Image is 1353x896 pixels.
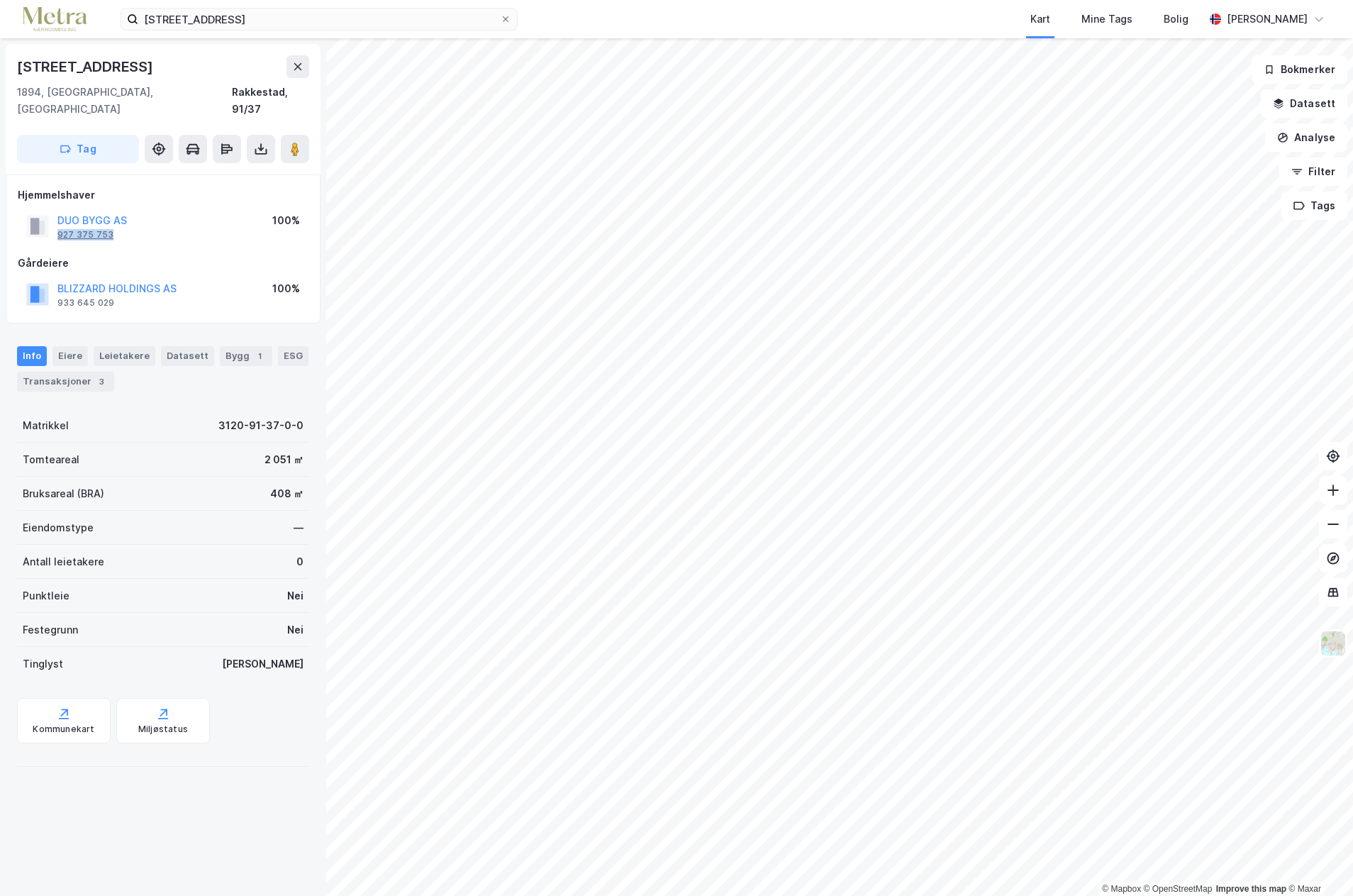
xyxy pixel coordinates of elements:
div: [STREET_ADDRESS] [17,55,156,78]
div: Tomteareal [23,451,79,468]
div: 100% [272,212,300,229]
div: [PERSON_NAME] [222,656,304,673]
div: Bygg [220,346,272,366]
div: Kart [1030,11,1050,28]
div: Mine Tags [1081,11,1132,28]
div: Kontrollprogram for chat [1282,828,1353,896]
div: Eiere [52,346,88,366]
img: metra-logo.256734c3b2bbffee19d4.png [23,7,87,32]
button: Datasett [1261,89,1347,118]
div: Tinglyst [23,656,63,673]
img: Z [1320,630,1347,657]
div: Hjemmelshaver [18,187,308,204]
div: 927 375 753 [57,229,113,240]
div: Antall leietakere [23,553,104,570]
div: Punktleie [23,587,69,604]
div: Festegrunn [23,621,78,638]
div: 1 [252,349,267,363]
div: Leietakere [94,346,155,366]
div: Bruksareal (BRA) [23,485,104,502]
div: Bolig [1164,11,1188,28]
div: 0 [296,553,304,570]
div: [PERSON_NAME] [1227,11,1308,28]
button: Bokmerker [1252,55,1347,84]
input: Søk på adresse, matrikkel, gårdeiere, leietakere eller personer [138,9,500,30]
div: ESG [278,346,308,366]
div: 1894, [GEOGRAPHIC_DATA], [GEOGRAPHIC_DATA] [17,84,232,118]
div: Gårdeiere [18,255,308,272]
div: Kommunekart [33,724,94,735]
button: Tag [17,135,139,163]
div: 933 645 029 [57,297,114,309]
button: Filter [1279,157,1347,186]
iframe: Chat Widget [1282,828,1353,896]
div: Miljøstatus [138,724,188,735]
a: OpenStreetMap [1144,884,1213,894]
div: Info [17,346,47,366]
button: Analyse [1265,123,1347,152]
div: — [294,519,304,536]
div: Datasett [161,346,214,366]
div: 3 [94,375,108,389]
div: 3120-91-37-0-0 [218,417,304,434]
div: Matrikkel [23,417,69,434]
div: 2 051 ㎡ [265,451,304,468]
a: Mapbox [1102,884,1141,894]
button: Tags [1281,192,1347,220]
div: Eiendomstype [23,519,94,536]
div: Transaksjoner [17,372,114,392]
div: Rakkestad, 91/37 [232,84,309,118]
a: Improve this map [1216,884,1286,894]
div: 100% [272,280,300,297]
div: Nei [287,587,304,604]
div: Nei [287,621,304,638]
div: 408 ㎡ [270,485,304,502]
